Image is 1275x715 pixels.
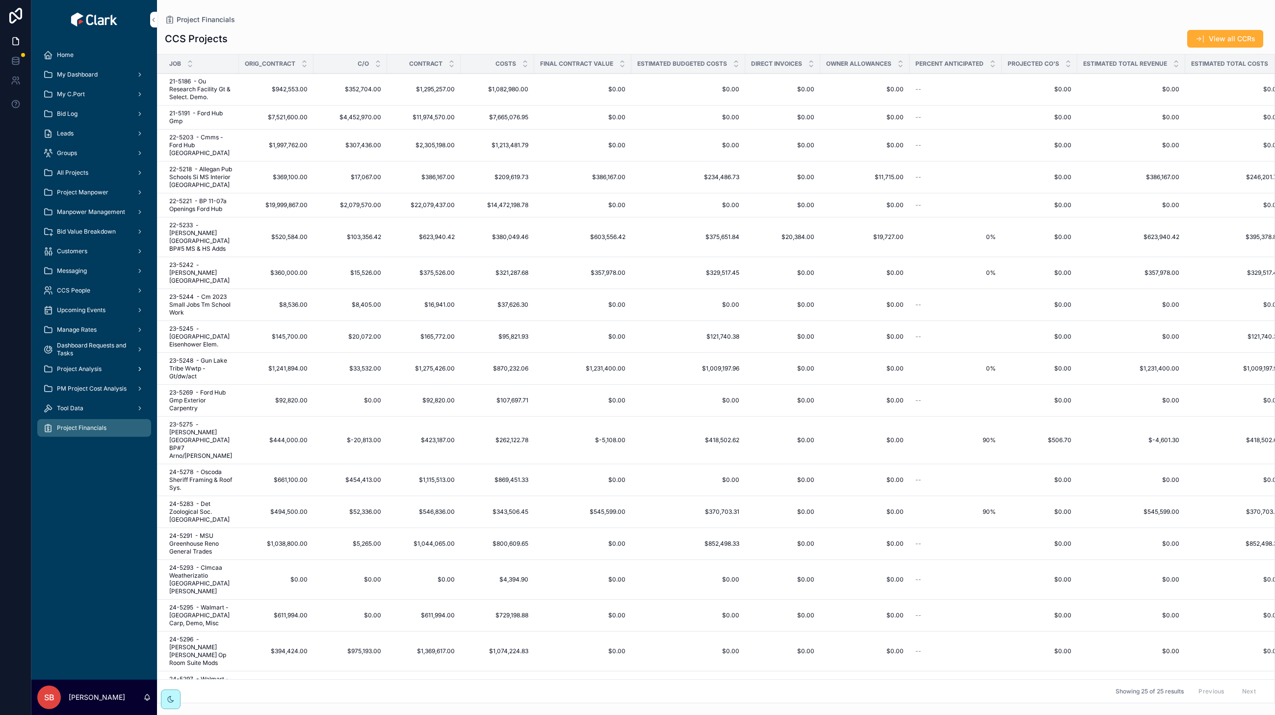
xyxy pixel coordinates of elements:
[245,365,308,372] a: $1,241,894.00
[1008,233,1071,241] span: $0.00
[751,141,814,149] a: $0.00
[1008,201,1071,209] span: $0.00
[915,365,996,372] a: 0%
[57,188,108,196] span: Project Manpower
[540,269,625,277] a: $357,978.00
[826,269,904,277] a: $0.00
[169,261,233,285] span: 23-5242 - [PERSON_NAME][GEOGRAPHIC_DATA]
[637,141,739,149] a: $0.00
[37,46,151,64] a: Home
[1008,173,1071,181] span: $0.00
[915,333,921,341] span: --
[637,85,739,93] a: $0.00
[393,269,455,277] a: $375,526.00
[751,365,814,372] a: $0.00
[57,71,98,79] span: My Dashboard
[37,66,151,83] a: My Dashboard
[37,105,151,123] a: Bid Log
[57,247,87,255] span: Customers
[57,208,125,216] span: Manpower Management
[540,333,625,341] span: $0.00
[1083,333,1179,341] span: $0.00
[57,267,87,275] span: Messaging
[1083,173,1179,181] span: $386,167.00
[1083,141,1179,149] span: $0.00
[169,109,233,125] a: 21-5191 - Ford Hub Gmp
[169,197,233,213] a: 22-5221 - BP 11-07a Openings Ford Hub
[37,223,151,240] a: Bid Value Breakdown
[57,342,129,357] span: Dashboard Requests and Tasks
[467,301,528,309] span: $37,626.30
[1008,333,1071,341] a: $0.00
[393,333,455,341] span: $165,772.00
[751,301,814,309] a: $0.00
[915,201,921,209] span: --
[393,85,455,93] a: $1,295,257.00
[915,233,996,241] a: 0%
[31,39,157,450] div: scrollable content
[915,85,921,93] span: --
[467,85,528,93] span: $1,082,980.00
[37,282,151,299] a: CCS People
[915,269,996,277] a: 0%
[245,301,308,309] a: $8,536.00
[57,365,102,373] span: Project Analysis
[319,365,381,372] a: $33,532.00
[637,113,739,121] span: $0.00
[826,333,904,341] a: $0.00
[37,360,151,378] a: Project Analysis
[915,333,996,341] a: --
[540,301,625,309] span: $0.00
[37,184,151,201] a: Project Manpower
[245,269,308,277] a: $360,000.00
[169,357,233,380] a: 23-5248 - Gun Lake Tribe Wwtp - Gt/dw/act
[637,365,739,372] a: $1,009,197.96
[169,165,233,189] a: 22-5218 - Allegan Pub Schools Si MS Interior [GEOGRAPHIC_DATA]
[751,85,814,93] span: $0.00
[637,201,739,209] span: $0.00
[393,365,455,372] a: $1,275,426.00
[319,301,381,309] a: $8,405.00
[826,365,904,372] a: $0.00
[319,141,381,149] span: $307,436.00
[751,173,814,181] span: $0.00
[540,141,625,149] a: $0.00
[245,233,308,241] a: $520,584.00
[169,78,233,101] span: 21-5186 - Ou Research Facility Gt & Select. Demo.
[319,113,381,121] a: $4,452,970.00
[319,85,381,93] a: $352,704.00
[393,113,455,121] a: $11,974,570.00
[751,269,814,277] a: $0.00
[37,242,151,260] a: Customers
[826,141,904,149] span: $0.00
[245,113,308,121] a: $7,521,600.00
[826,201,904,209] a: $0.00
[540,201,625,209] a: $0.00
[1083,201,1179,209] a: $0.00
[637,233,739,241] a: $375,651.84
[57,228,116,236] span: Bid Value Breakdown
[1083,233,1179,241] span: $623,940.42
[637,301,739,309] span: $0.00
[915,113,921,121] span: --
[467,141,528,149] span: $1,213,481.79
[540,233,625,241] a: $603,556.42
[826,113,904,121] a: $0.00
[245,85,308,93] span: $942,553.00
[393,173,455,181] span: $386,167.00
